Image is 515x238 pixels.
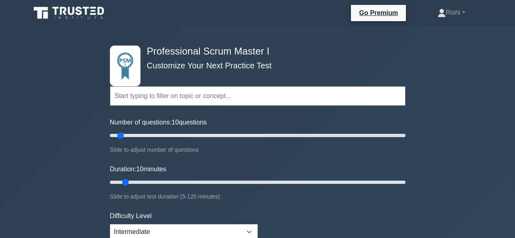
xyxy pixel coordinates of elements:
[110,118,207,127] label: Number of questions: questions
[136,166,143,172] span: 10
[172,119,179,126] span: 10
[110,211,152,221] label: Difficulty Level
[110,192,405,201] div: Slide to adjust test duration (5-120 minutes)
[354,8,403,18] a: Go Premium
[110,86,405,106] input: Start typing to filter on topic or concept...
[144,46,366,57] h4: Professional Scrum Master I
[418,4,485,21] a: Rishi
[110,145,405,155] div: Slide to adjust number of questions
[110,164,167,174] label: Duration: minutes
